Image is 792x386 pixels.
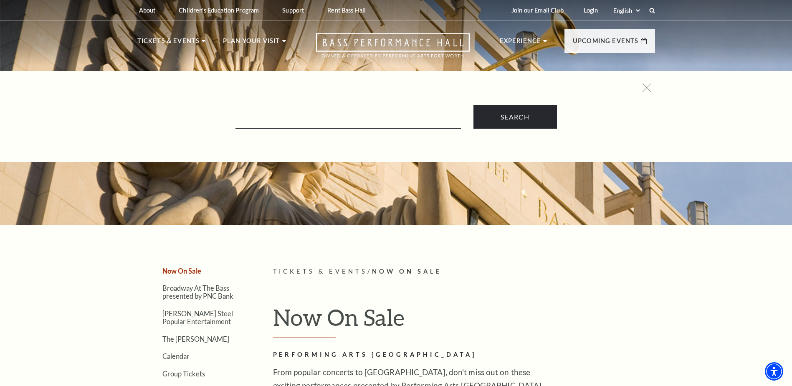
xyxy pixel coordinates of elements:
[162,335,229,343] a: The [PERSON_NAME]
[282,7,304,14] p: Support
[500,36,541,51] p: Experience
[286,33,500,66] a: Open this option
[765,362,783,381] div: Accessibility Menu
[162,310,233,325] a: [PERSON_NAME] Steel Popular Entertainment
[273,350,544,360] h2: Performing Arts [GEOGRAPHIC_DATA]
[139,7,156,14] p: About
[273,268,368,275] span: Tickets & Events
[179,7,259,14] p: Children's Education Program
[162,370,205,378] a: Group Tickets
[473,105,557,129] input: Submit button
[327,7,366,14] p: Rent Bass Hall
[573,36,639,51] p: Upcoming Events
[372,268,442,275] span: Now On Sale
[162,352,190,360] a: Calendar
[162,267,201,275] a: Now On Sale
[235,112,461,129] input: Text field
[273,267,655,277] p: /
[612,7,641,15] select: Select:
[273,304,655,338] h1: Now On Sale
[223,36,280,51] p: Plan Your Visit
[137,36,200,51] p: Tickets & Events
[162,284,233,300] a: Broadway At The Bass presented by PNC Bank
